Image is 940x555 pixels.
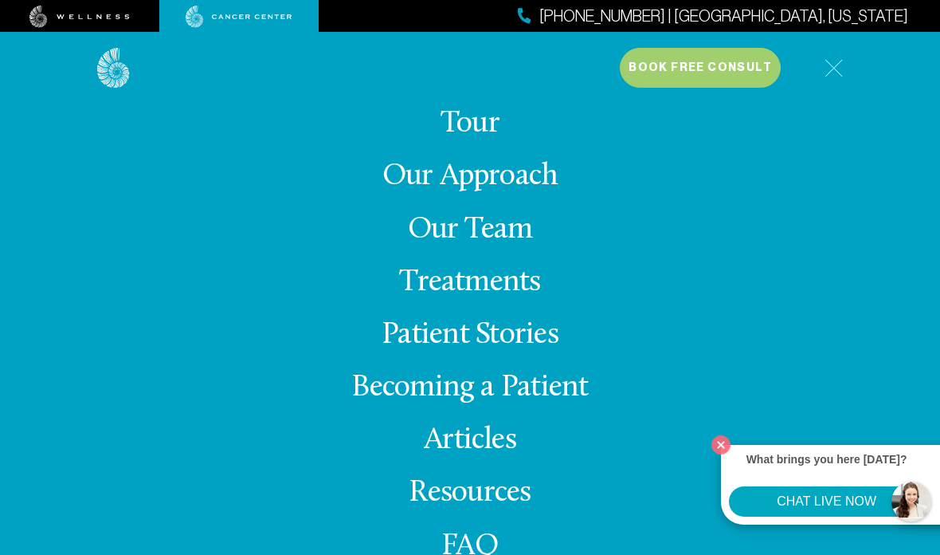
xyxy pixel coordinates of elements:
[97,48,130,89] img: logo
[186,6,292,28] img: cancer center
[441,108,499,140] a: Tour
[539,5,908,28] span: [PHONE_NUMBER] | [GEOGRAPHIC_DATA], [US_STATE]
[408,215,533,246] a: Our Team
[409,478,531,509] a: Resources
[382,161,558,192] a: Our Approach
[518,5,908,28] a: [PHONE_NUMBER] | [GEOGRAPHIC_DATA], [US_STATE]
[746,453,907,466] strong: What brings you here [DATE]?
[424,425,516,456] a: Articles
[382,320,558,351] a: Patient Stories
[351,372,588,403] a: Becoming a Patient
[29,6,130,28] img: wellness
[620,48,781,88] button: Book Free Consult
[824,59,843,77] img: icon-hamburger
[707,431,734,459] button: Close
[399,267,540,298] a: Treatments
[729,486,924,517] button: CHAT LIVE NOW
